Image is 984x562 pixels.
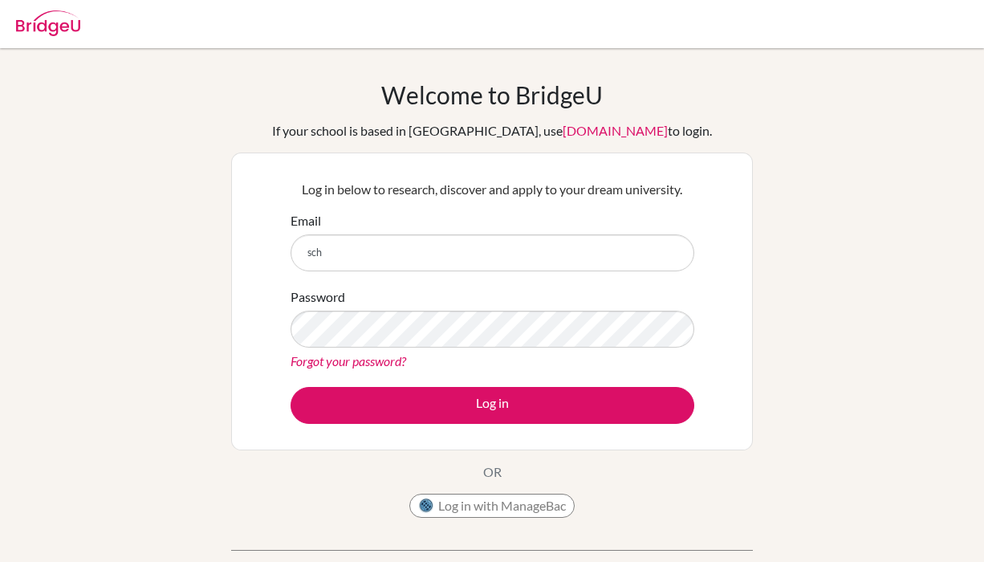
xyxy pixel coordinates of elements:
[483,462,502,482] p: OR
[16,10,80,36] img: Bridge-U
[291,387,694,424] button: Log in
[381,80,603,109] h1: Welcome to BridgeU
[272,121,712,140] div: If your school is based in [GEOGRAPHIC_DATA], use to login.
[563,123,668,138] a: [DOMAIN_NAME]
[291,287,345,307] label: Password
[291,353,406,369] a: Forgot your password?
[409,494,575,518] button: Log in with ManageBac
[291,211,321,230] label: Email
[291,180,694,199] p: Log in below to research, discover and apply to your dream university.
